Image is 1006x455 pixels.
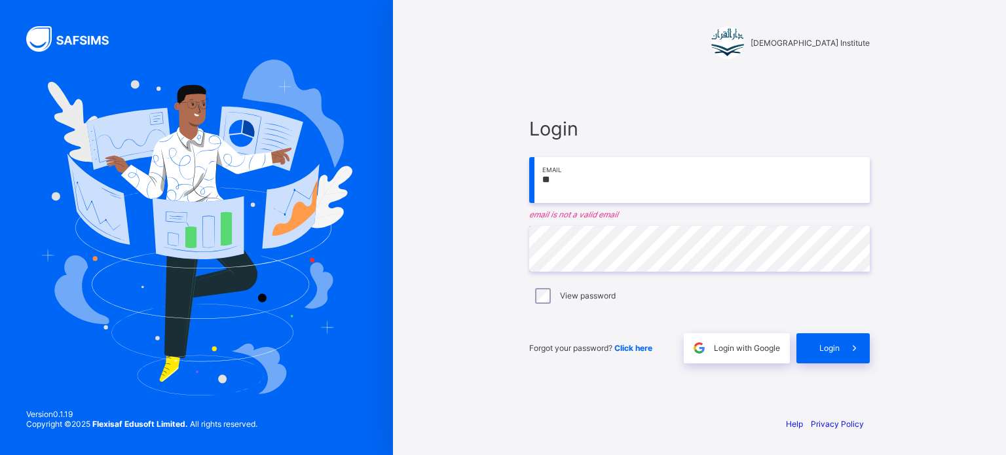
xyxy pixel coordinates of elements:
[714,343,780,353] span: Login with Google
[811,419,864,429] a: Privacy Policy
[614,343,652,353] a: Click here
[529,209,870,219] em: email is not a valid email
[560,291,616,300] label: View password
[692,340,707,355] img: google.396cfc9801f0270233282035f929180a.svg
[26,419,257,429] span: Copyright © 2025 All rights reserved.
[529,117,870,140] span: Login
[751,38,870,48] span: [DEMOGRAPHIC_DATA] Institute
[26,26,124,52] img: SAFSIMS Logo
[529,343,652,353] span: Forgot your password?
[41,60,352,395] img: Hero Image
[819,343,840,353] span: Login
[26,409,257,419] span: Version 0.1.19
[786,419,803,429] a: Help
[92,419,188,429] strong: Flexisaf Edusoft Limited.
